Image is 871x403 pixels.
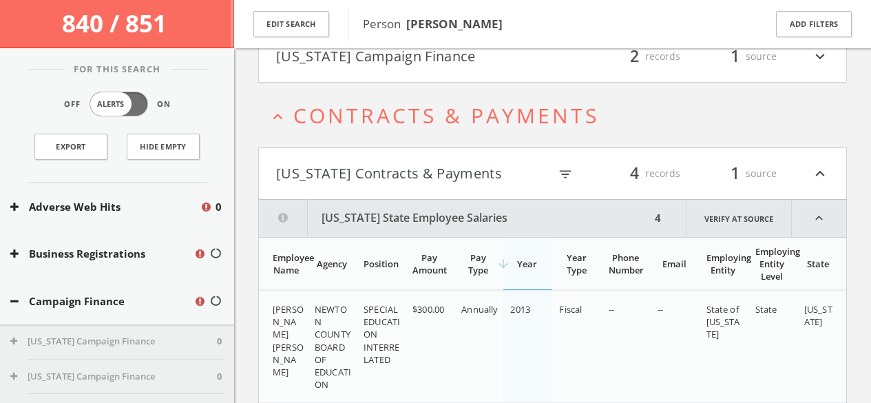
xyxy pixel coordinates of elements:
[364,303,400,366] span: SPECIAL EDUCATION INTERRELATED
[62,7,172,39] span: 840 / 851
[127,134,200,160] button: Hide Empty
[776,11,852,38] button: Add Filters
[609,303,614,316] span: --
[496,257,510,271] i: arrow_downward
[276,45,553,68] button: [US_STATE] Campaign Finance
[804,258,832,270] div: State
[10,293,193,309] button: Campaign Finance
[461,303,498,316] span: Annually
[64,99,81,110] span: Off
[651,200,665,237] div: 4
[609,251,642,276] div: Phone Number
[216,199,222,215] span: 0
[558,167,573,182] i: filter_list
[10,335,217,349] button: [US_STATE] Campaign Finance
[259,200,651,237] button: [US_STATE] State Employee Salaries
[269,107,287,126] i: expand_less
[10,199,200,215] button: Adverse Web Hits
[157,99,171,110] span: On
[461,251,495,276] div: Pay Type
[217,335,222,349] span: 0
[706,251,740,276] div: Employing Entity
[658,303,663,316] span: --
[804,303,832,328] span: [US_STATE]
[792,200,846,237] i: expand_less
[755,303,777,316] span: State
[624,44,645,68] span: 2
[363,16,503,32] span: Person
[406,16,503,32] b: [PERSON_NAME]
[315,258,348,270] div: Agency
[10,246,193,262] button: Business Registrations
[559,303,582,316] span: Fiscal
[559,251,593,276] div: Year Type
[217,370,222,384] span: 0
[269,104,847,127] button: expand_lessContracts & Payments
[598,162,680,185] div: records
[624,161,645,185] span: 4
[686,200,792,237] a: Verify at source
[510,303,530,316] span: 2013
[412,303,444,316] span: $300.00
[273,251,300,276] div: Employee Name
[706,303,740,340] span: State of [US_STATE]
[658,258,691,270] div: Email
[724,161,746,185] span: 1
[510,258,544,270] div: Year
[811,45,829,68] i: expand_more
[273,303,304,378] span: [PERSON_NAME] [PERSON_NAME]
[293,101,599,130] span: Contracts & Payments
[811,162,829,185] i: expand_less
[755,245,789,282] div: Employing Entity Level
[412,251,446,276] div: Pay Amount
[253,11,329,38] button: Edit Search
[694,162,777,185] div: source
[276,162,549,185] button: [US_STATE] Contracts & Payments
[364,258,397,270] div: Position
[694,45,777,68] div: source
[10,370,217,384] button: [US_STATE] Campaign Finance
[315,303,351,391] span: NEWTON COUNTY BOARD OF EDUCATION
[63,63,171,76] span: For This Search
[598,45,680,68] div: records
[724,44,746,68] span: 1
[34,134,107,160] a: Export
